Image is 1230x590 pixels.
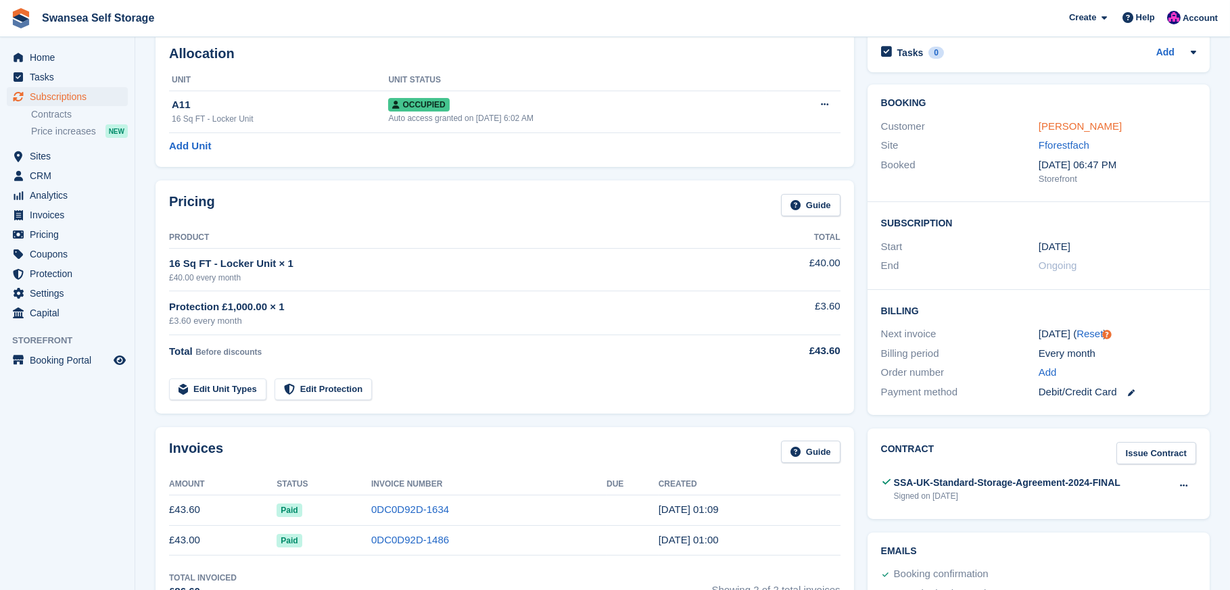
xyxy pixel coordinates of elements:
[30,186,111,205] span: Analytics
[881,216,1196,229] h2: Subscription
[1183,11,1218,25] span: Account
[169,139,211,154] a: Add Unit
[169,227,751,249] th: Product
[105,124,128,138] div: NEW
[30,166,111,185] span: CRM
[607,474,659,495] th: Due
[881,346,1039,362] div: Billing period
[195,347,262,357] span: Before discounts
[881,365,1039,380] div: Order number
[751,227,841,249] th: Total
[7,303,128,322] a: menu
[275,378,372,401] a: Edit Protection
[1039,239,1070,255] time: 2025-09-06 00:00:00 UTC
[277,534,302,547] span: Paid
[897,47,924,59] h2: Tasks
[169,441,223,463] h2: Invoices
[1077,328,1103,339] a: Reset
[881,157,1039,186] div: Booked
[1156,45,1175,61] a: Add
[388,70,766,91] th: Unit Status
[1039,346,1196,362] div: Every month
[881,385,1039,400] div: Payment method
[7,48,128,67] a: menu
[169,572,237,584] div: Total Invoiced
[1039,120,1122,132] a: [PERSON_NAME]
[781,441,841,463] a: Guide
[7,147,128,166] a: menu
[169,272,751,284] div: £40.00 every month
[30,68,111,87] span: Tasks
[7,225,128,244] a: menu
[781,194,841,216] a: Guide
[388,112,766,124] div: Auto access granted on [DATE] 6:02 AM
[11,8,31,28] img: stora-icon-8386f47178a22dfd0bd8f6a31ec36ba5ce8667c1dd55bd0f319d3a0aa187defe.svg
[659,474,841,495] th: Created
[31,124,128,139] a: Price increases NEW
[751,343,841,359] div: £43.60
[169,314,751,328] div: £3.60 every month
[881,442,935,464] h2: Contract
[31,108,128,121] a: Contracts
[388,98,449,112] span: Occupied
[751,248,841,291] td: £40.00
[169,345,193,357] span: Total
[30,48,111,67] span: Home
[7,68,128,87] a: menu
[30,87,111,106] span: Subscriptions
[277,503,302,517] span: Paid
[1039,260,1077,271] span: Ongoing
[659,534,719,545] time: 2025-09-06 00:00:54 UTC
[881,326,1039,342] div: Next invoice
[751,291,841,335] td: £3.60
[30,205,111,224] span: Invoices
[881,303,1196,317] h2: Billing
[37,7,160,29] a: Swansea Self Storage
[7,205,128,224] a: menu
[881,239,1039,255] div: Start
[1167,11,1181,24] img: Donna Davies
[894,476,1120,490] div: SSA-UK-Standard-Storage-Agreement-2024-FINAL
[1039,326,1196,342] div: [DATE] ( )
[1039,365,1057,380] a: Add
[30,303,111,322] span: Capital
[169,474,277,495] th: Amount
[7,264,128,283] a: menu
[169,495,277,525] td: £43.60
[7,351,128,370] a: menu
[659,503,719,515] time: 2025-10-06 00:09:44 UTC
[30,284,111,303] span: Settings
[169,525,277,556] td: £43.00
[30,225,111,244] span: Pricing
[894,566,989,583] div: Booking confirmation
[1116,442,1196,464] a: Issue Contract
[1136,11,1155,24] span: Help
[12,334,135,347] span: Storefront
[172,113,388,125] div: 16 Sq FT - Locker Unit
[7,166,128,185] a: menu
[30,351,111,370] span: Booking Portal
[1069,11,1096,24] span: Create
[169,378,266,401] a: Edit Unit Types
[894,490,1120,502] div: Signed on [DATE]
[169,256,751,272] div: 16 Sq FT - Locker Unit × 1
[881,98,1196,109] h2: Booking
[371,534,449,545] a: 0DC0D92D-1486
[169,194,215,216] h2: Pricing
[30,147,111,166] span: Sites
[30,245,111,264] span: Coupons
[371,503,449,515] a: 0DC0D92D-1634
[169,46,841,62] h2: Allocation
[172,97,388,113] div: A11
[112,352,128,368] a: Preview store
[169,299,751,315] div: Protection £1,000.00 × 1
[881,138,1039,153] div: Site
[169,70,388,91] th: Unit
[7,284,128,303] a: menu
[928,47,944,59] div: 0
[7,245,128,264] a: menu
[881,546,1196,557] h2: Emails
[7,87,128,106] a: menu
[1039,157,1196,173] div: [DATE] 06:47 PM
[31,125,96,138] span: Price increases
